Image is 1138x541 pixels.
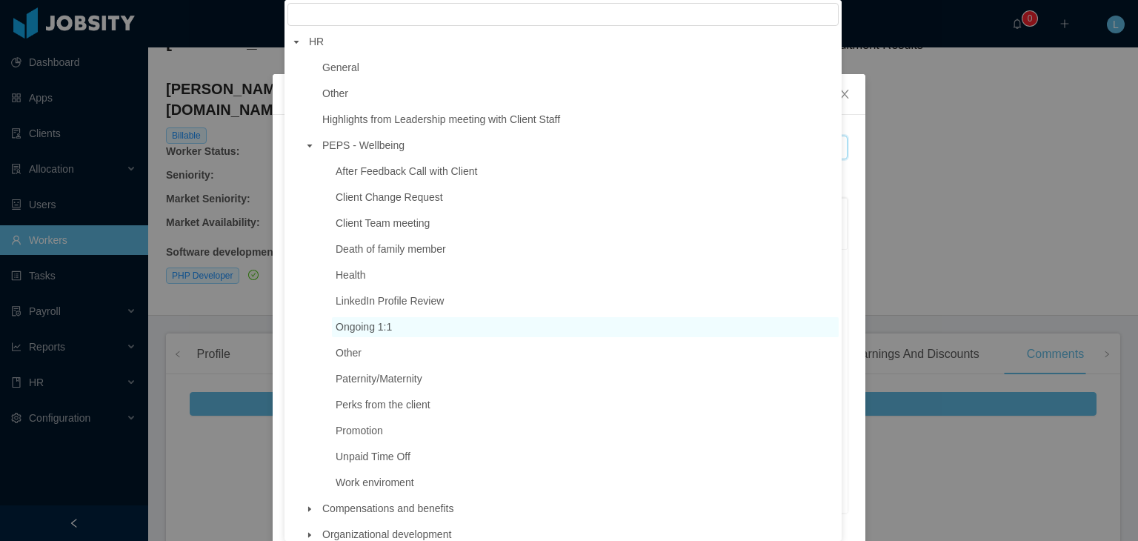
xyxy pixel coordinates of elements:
i: icon: close [839,88,851,100]
span: Work enviroment [336,477,414,488]
button: Close [824,74,865,116]
span: Compensations and benefits [319,499,839,519]
input: filter select [287,3,839,26]
span: Health [336,269,365,281]
span: Compensations and benefits [322,502,453,514]
span: General [319,58,839,78]
span: Other [322,87,348,99]
i: icon: caret-down [306,142,313,150]
span: Unpaid Time Off [332,447,839,467]
span: Perks from the client [332,395,839,415]
span: Death of family member [336,243,446,255]
span: Promotion [336,425,383,437]
span: LinkedIn Profile Review [336,295,444,307]
span: General [322,62,359,73]
i: icon: caret-down [293,39,300,46]
span: Death of family member [332,239,839,259]
span: After Feedback Call with Client [332,162,839,182]
i: icon: caret-down [306,531,313,539]
span: PEPS - Wellbeing [322,139,405,151]
span: Other [319,84,839,104]
span: After Feedback Call with Client [336,165,477,177]
span: Work enviroment [332,473,839,493]
span: Client Team meeting [336,217,430,229]
span: Paternity/Maternity [336,373,422,385]
span: Other [336,347,362,359]
span: Other [332,343,839,363]
span: Promotion [332,421,839,441]
span: Unpaid Time Off [336,451,410,462]
span: Client Team meeting [332,213,839,233]
span: Ongoing 1:1 [336,321,392,333]
span: Highlights from Leadership meeting with Client Staff [322,113,560,125]
span: Paternity/Maternity [332,369,839,389]
span: Health [332,265,839,285]
span: LinkedIn Profile Review [332,291,839,311]
span: HR [309,36,324,47]
span: PEPS - Wellbeing [319,136,839,156]
span: Ongoing 1:1 [332,317,839,337]
i: icon: caret-down [306,505,313,513]
span: Highlights from Leadership meeting with Client Staff [319,110,839,130]
span: HR [305,32,839,52]
span: Client Change Request [336,191,443,203]
span: Organizational development [322,528,451,540]
span: Perks from the client [336,399,430,411]
span: Client Change Request [332,187,839,208]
